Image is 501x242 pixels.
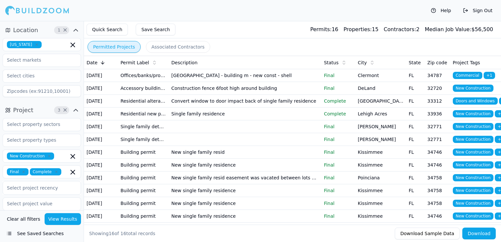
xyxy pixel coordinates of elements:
span: New Construction [453,174,493,181]
input: Zipcodes (ex:91210,10001) [3,85,81,97]
td: [GEOGRAPHIC_DATA] [355,95,406,108]
td: Single family detached [118,133,169,146]
span: New Construction [453,212,493,220]
button: Location1Clear Location filters [3,25,81,35]
span: Permits: [310,26,331,32]
td: New single family residence [169,184,321,197]
td: [DATE] [84,171,118,184]
span: Final [7,168,29,175]
td: [DATE] [84,210,118,223]
td: [DATE] [84,223,118,235]
td: Residential new primary structure [118,108,169,120]
td: FL [406,146,425,159]
span: [US_STATE] [7,41,42,48]
span: Zip code [427,59,447,66]
td: Clermont [355,69,406,82]
span: Permit Label [120,59,149,66]
button: Clear all filters [5,213,42,225]
span: Median Job Value: [425,26,471,32]
td: FL [406,69,425,82]
span: New Construction [453,110,493,117]
input: Select property types [3,134,72,146]
td: [DATE] [84,95,118,108]
td: 33312 [425,95,450,108]
td: FL [406,95,425,108]
button: Save Search [136,24,175,35]
span: Doors and Windows [453,97,498,105]
td: Kissimmee [355,210,406,223]
td: Building permit [118,223,169,235]
button: Download [462,228,496,239]
td: Convert window to door impact back of single family residence [169,95,321,108]
span: 16 [109,231,114,236]
td: Poinciana [355,223,406,235]
input: Select cities [3,70,72,82]
td: 34746 [425,146,450,159]
button: Quick Search [87,24,128,35]
td: Kissimmee [355,184,406,197]
p: Final [324,162,352,168]
td: [DATE] [84,197,118,210]
td: [DATE] [84,120,118,133]
td: [PERSON_NAME] [355,120,406,133]
p: Final [324,136,352,143]
span: Project Tags [453,59,480,66]
td: Building permit [118,210,169,223]
span: Contractors: [384,26,416,32]
td: FL [406,133,425,146]
span: New Construction [453,200,493,207]
td: [GEOGRAPHIC_DATA] - building m - new const - shell [169,69,321,82]
span: Clear Project filters [63,109,68,112]
td: Building permit [118,146,169,159]
td: Building permit [118,159,169,171]
td: [DATE] [84,82,118,95]
td: 34759 [425,223,450,235]
td: 34787 [425,69,450,82]
td: FL [406,120,425,133]
span: State [409,59,421,66]
td: 34758 [425,184,450,197]
td: [DATE] [84,133,118,146]
span: Clear Location filters [63,29,68,32]
td: [DATE] [84,108,118,120]
p: Final [324,72,352,79]
button: See Saved Searches [3,228,81,239]
td: 34746 [425,210,450,223]
td: Accessory building or structure [118,82,169,95]
span: Date [87,59,97,66]
button: Permitted Projects [88,41,141,53]
button: Download Sample Data [395,228,460,239]
span: Complete [30,168,61,175]
input: Select property sectors [3,118,72,130]
td: [DATE] [84,146,118,159]
td: Building permit [118,171,169,184]
button: Associated Contractors [146,41,210,53]
td: DeLand [355,82,406,95]
button: Project3Clear Project filters [3,105,81,115]
td: Kissimmee [355,146,406,159]
td: FL [406,108,425,120]
span: New Construction [7,152,54,160]
button: View Results [45,213,81,225]
span: Location [13,26,38,35]
td: FL [406,223,425,235]
div: $ 56,500 [425,26,493,33]
div: 15 [344,26,379,33]
td: Single family residence [169,108,321,120]
input: Select markets [3,54,72,66]
p: Complete [324,111,352,117]
p: Final [324,123,352,130]
td: FL [406,184,425,197]
td: Poinciana [355,171,406,184]
span: New Construction [453,161,493,169]
p: Final [324,174,352,181]
p: Final [324,149,352,155]
span: + 1 [484,72,495,79]
td: New single family resid [169,146,321,159]
td: 34746 [425,159,450,171]
td: Kissimmee [355,159,406,171]
td: New single family residence [169,197,321,210]
span: New Construction [453,123,493,130]
p: Complete [324,98,352,104]
span: 3 [56,107,62,113]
